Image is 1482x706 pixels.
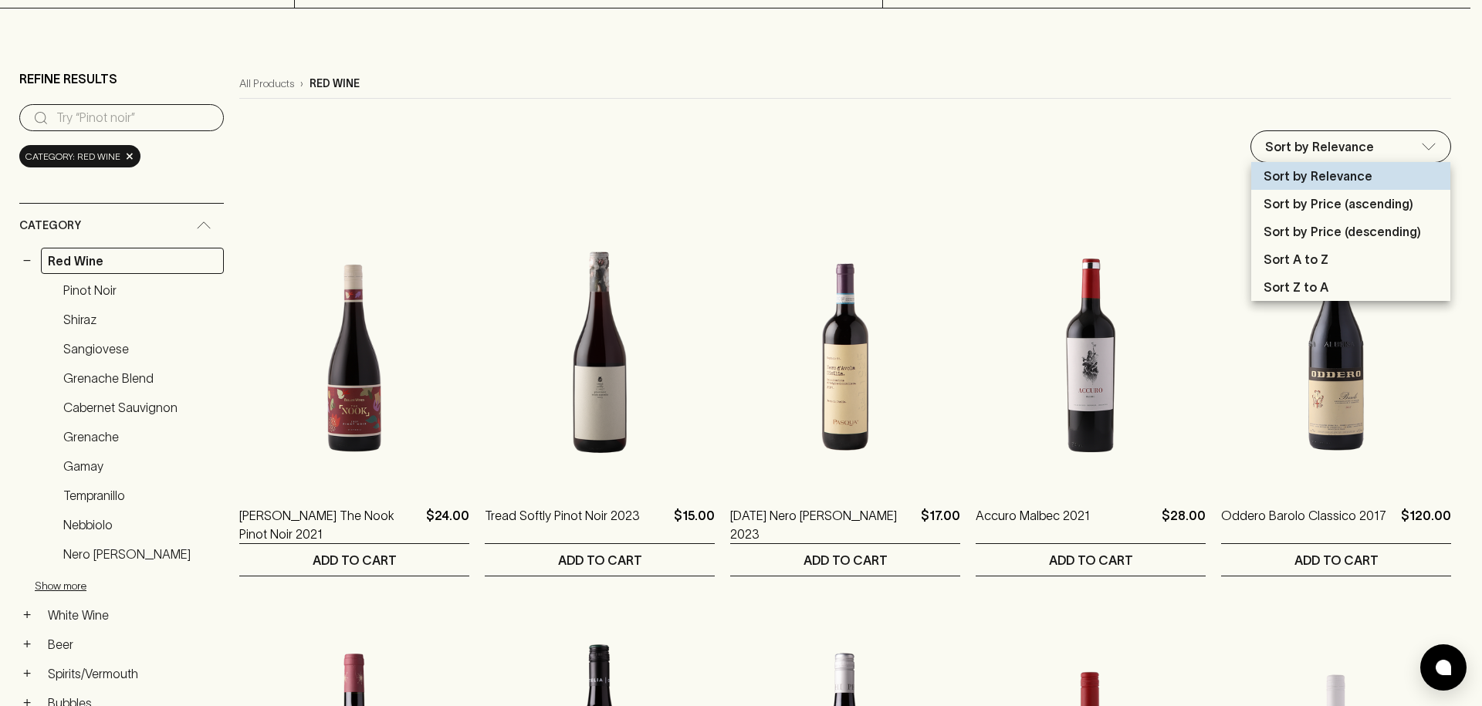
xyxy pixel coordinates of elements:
[1264,194,1413,213] p: Sort by Price (ascending)
[1436,660,1451,675] img: bubble-icon
[1264,167,1372,185] p: Sort by Relevance
[1264,250,1328,269] p: Sort A to Z
[1264,222,1421,241] p: Sort by Price (descending)
[1264,278,1328,296] p: Sort Z to A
